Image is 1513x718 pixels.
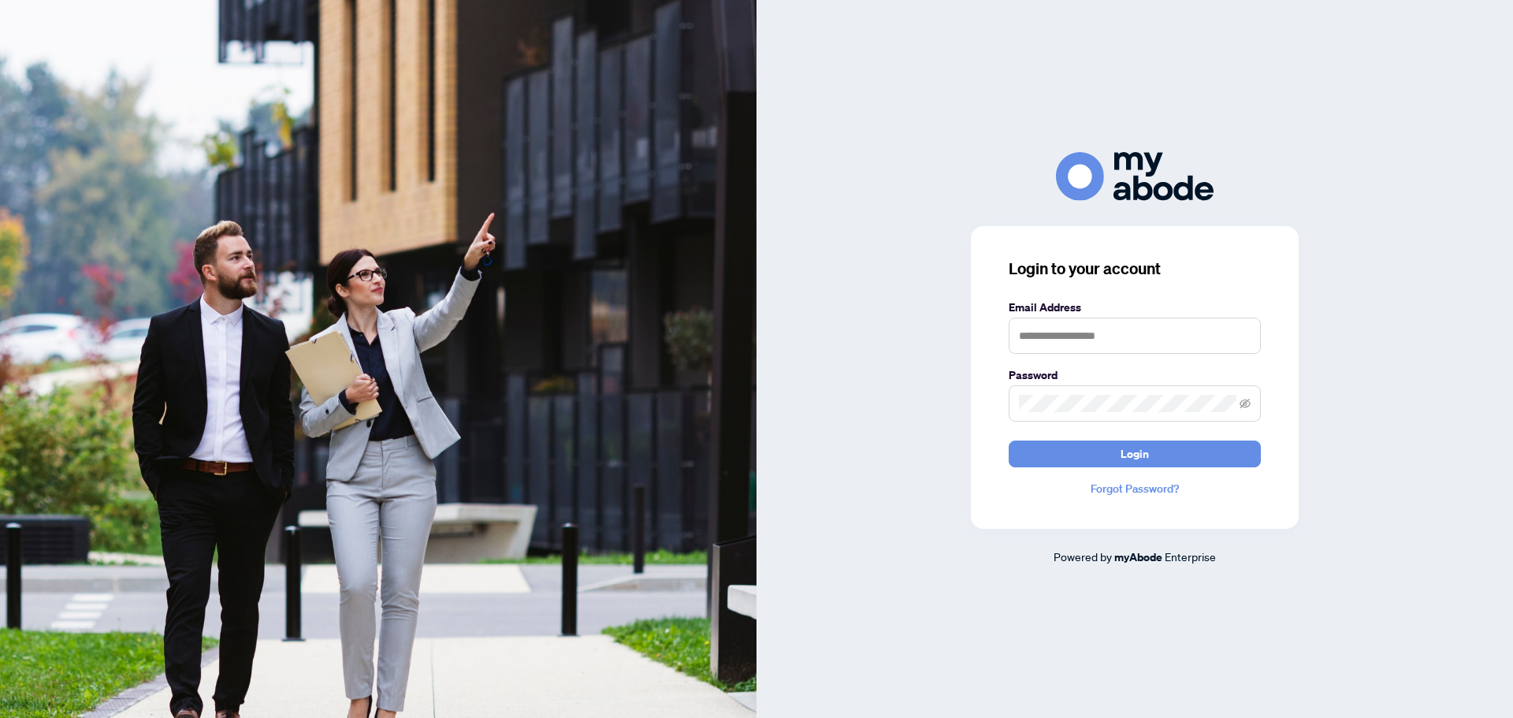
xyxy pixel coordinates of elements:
[1240,398,1251,409] span: eye-invisible
[1121,441,1149,467] span: Login
[1009,258,1261,280] h3: Login to your account
[1056,152,1214,200] img: ma-logo
[1009,480,1261,497] a: Forgot Password?
[1009,366,1261,384] label: Password
[1009,299,1261,316] label: Email Address
[1114,549,1162,566] a: myAbode
[1009,441,1261,467] button: Login
[1054,549,1112,564] span: Powered by
[1165,549,1216,564] span: Enterprise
